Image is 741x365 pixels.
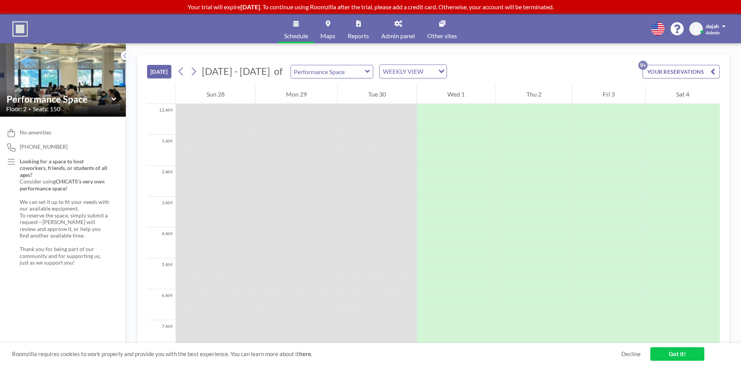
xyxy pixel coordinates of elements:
[650,347,704,361] a: Got it!
[240,3,260,10] b: [DATE]
[20,199,110,212] p: We can set it up to fit your needs with our available equipment.
[147,227,176,258] div: 4 AM
[421,14,463,43] a: Other sites
[348,33,369,39] span: Reports
[147,289,176,320] div: 6 AM
[255,85,337,104] div: Mon 29
[20,158,108,178] strong: Looking for a space to host coworkers, friends, or students of all ages?
[20,246,110,266] p: Thank you for being part of our community and for supporting us, just as we support you!
[274,65,283,77] span: of
[147,258,176,289] div: 5 AM
[638,61,648,70] p: 9+
[33,105,60,113] span: Seats: 150
[572,85,645,104] div: Fri 3
[706,23,719,29] span: dejah
[176,85,255,104] div: Sun 28
[20,129,51,136] span: No amenities
[20,143,68,150] span: [PHONE_NUMBER]
[291,65,365,78] input: Performance Space
[147,320,176,351] div: 7 AM
[380,65,447,78] div: Search for option
[381,66,425,76] span: WEEKLY VIEW
[147,135,176,166] div: 1 AM
[20,178,106,192] strong: CHICATS’s very own performance space!
[147,166,176,197] div: 2 AM
[147,104,176,135] div: 12 AM
[20,178,110,192] p: Consider using
[7,93,112,105] input: Performance Space
[646,85,720,104] div: Sat 4
[375,14,421,43] a: Admin panel
[621,350,641,358] a: Decline
[147,197,176,227] div: 3 AM
[6,105,27,113] span: Floor: 2
[694,25,698,32] span: D
[320,33,335,39] span: Maps
[381,33,415,39] span: Admin panel
[314,14,342,43] a: Maps
[338,85,416,104] div: Tue 30
[278,14,314,43] a: Schedule
[706,30,720,36] span: Admin
[417,85,495,104] div: Wed 1
[342,14,375,43] a: Reports
[284,33,308,39] span: Schedule
[202,65,270,77] span: [DATE] - [DATE]
[12,21,28,37] img: organization-logo
[643,65,720,78] button: YOUR RESERVATIONS9+
[20,212,110,239] p: To reserve the space, simply submit a request—[PERSON_NAME] will review and approve it, or help y...
[427,33,457,39] span: Other sites
[426,66,434,76] input: Search for option
[496,85,572,104] div: Thu 2
[299,350,312,357] a: here.
[29,107,31,112] span: •
[12,350,621,358] span: Roomzilla requires cookies to work properly and provide you with the best experience. You can lea...
[147,65,171,78] button: [DATE]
